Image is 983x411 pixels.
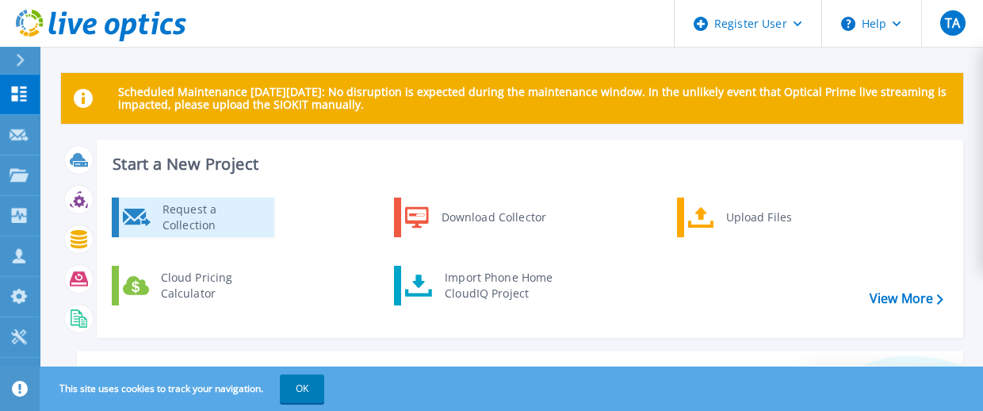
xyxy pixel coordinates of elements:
[945,17,960,29] span: TA
[437,270,560,302] div: Import Phone Home CloudIQ Project
[112,198,274,237] a: Request a Collection
[112,266,274,305] a: Cloud Pricing Calculator
[280,375,324,403] button: OK
[870,291,943,306] a: View More
[44,375,324,403] span: This site uses cookies to track your navigation.
[718,202,836,233] div: Upload Files
[153,270,270,302] div: Cloud Pricing Calculator
[155,202,270,233] div: Request a Collection
[118,86,950,111] p: Scheduled Maintenance [DATE][DATE]: No disruption is expected during the maintenance window. In t...
[434,202,553,233] div: Download Collector
[394,198,557,237] a: Download Collector
[93,363,553,384] div: Support Video Library
[677,198,840,237] a: Upload Files
[113,156,943,173] h3: Start a New Project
